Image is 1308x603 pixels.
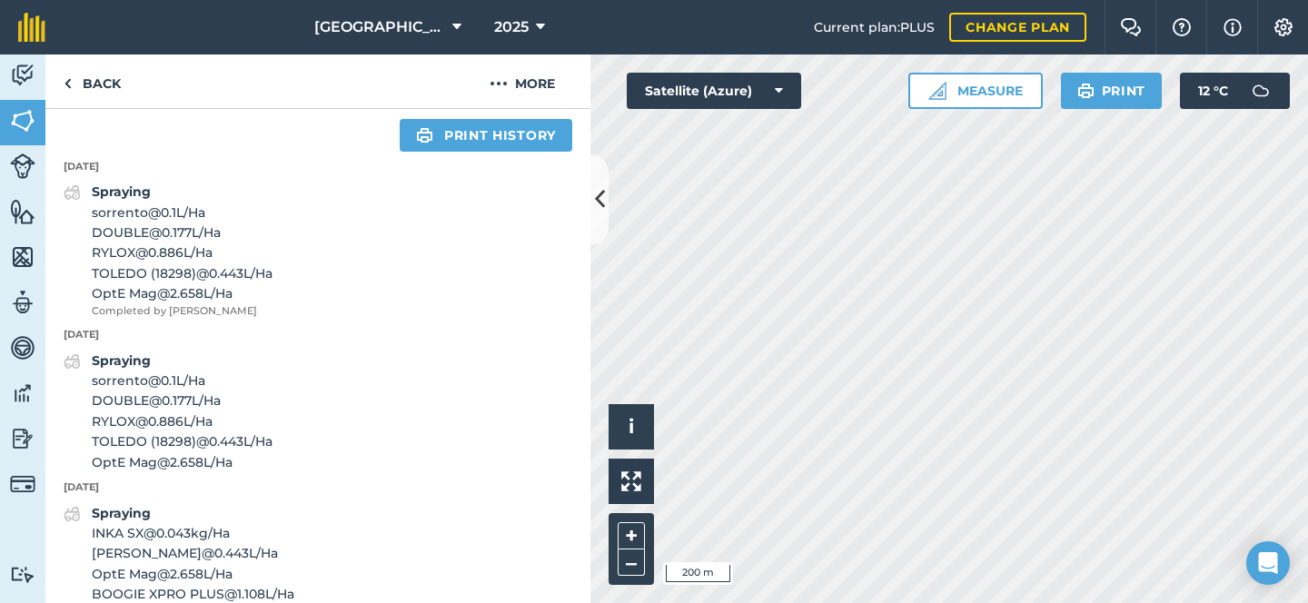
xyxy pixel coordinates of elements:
[92,543,294,563] span: [PERSON_NAME] @ 0.443 L / Ha
[814,17,935,37] span: Current plan : PLUS
[92,452,272,472] span: OptE Mag @ 2.658 L / Ha
[1243,73,1279,109] img: svg+xml;base64,PD94bWwgdmVyc2lvbj0iMS4wIiBlbmNvZGluZz0idXRmLTgiPz4KPCEtLSBHZW5lcmF0b3I6IEFkb2JlIE...
[629,415,634,438] span: i
[45,479,590,496] p: [DATE]
[45,54,139,108] a: Back
[10,107,35,134] img: svg+xml;base64,PHN2ZyB4bWxucz0iaHR0cDovL3d3dy53My5vcmcvMjAwMC9zdmciIHdpZHRoPSI1NiIgaGVpZ2h0PSI2MC...
[10,62,35,89] img: svg+xml;base64,PD94bWwgdmVyc2lvbj0iMS4wIiBlbmNvZGluZz0idXRmLTgiPz4KPCEtLSBHZW5lcmF0b3I6IEFkb2JlIE...
[64,182,272,320] a: Sprayingsorrento@0.1L/HaDOUBLE@0.177L/HaRYLOX@0.886L/HaTOLEDO (18298)@0.443L/HaOptE Mag@2.658L/Ha...
[1120,18,1142,36] img: Two speech bubbles overlapping with the left bubble in the forefront
[10,471,35,497] img: svg+xml;base64,PD94bWwgdmVyc2lvbj0iMS4wIiBlbmNvZGluZz0idXRmLTgiPz4KPCEtLSBHZW5lcmF0b3I6IEFkb2JlIE...
[92,263,272,283] span: TOLEDO (18298) @ 0.443 L / Ha
[92,390,272,410] span: DOUBLE @ 0.177 L / Ha
[92,222,272,242] span: DOUBLE @ 0.177 L / Ha
[1077,80,1095,102] img: svg+xml;base64,PHN2ZyB4bWxucz0iaHR0cDovL3d3dy53My5vcmcvMjAwMC9zdmciIHdpZHRoPSIxOSIgaGVpZ2h0PSIyNC...
[92,242,272,262] span: RYLOX @ 0.886 L / Ha
[92,303,272,320] span: Completed by [PERSON_NAME]
[454,54,590,108] button: More
[928,82,946,100] img: Ruler icon
[1246,541,1290,585] div: Open Intercom Messenger
[10,289,35,316] img: svg+xml;base64,PD94bWwgdmVyc2lvbj0iMS4wIiBlbmNvZGluZz0idXRmLTgiPz4KPCEtLSBHZW5lcmF0b3I6IEFkb2JlIE...
[92,371,272,390] span: sorrento @ 0.1 L / Ha
[1171,18,1193,36] img: A question mark icon
[92,283,272,303] span: OptE Mag @ 2.658 L / Ha
[949,13,1086,42] a: Change plan
[10,380,35,407] img: svg+xml;base64,PD94bWwgdmVyc2lvbj0iMS4wIiBlbmNvZGluZz0idXRmLTgiPz4KPCEtLSBHZW5lcmF0b3I6IEFkb2JlIE...
[45,327,590,343] p: [DATE]
[10,425,35,452] img: svg+xml;base64,PD94bWwgdmVyc2lvbj0iMS4wIiBlbmNvZGluZz0idXRmLTgiPz4KPCEtLSBHZW5lcmF0b3I6IEFkb2JlIE...
[64,182,81,203] img: svg+xml;base64,PD94bWwgdmVyc2lvbj0iMS4wIiBlbmNvZGluZz0idXRmLTgiPz4KPCEtLSBHZW5lcmF0b3I6IEFkb2JlIE...
[400,119,572,152] a: Print history
[609,404,654,450] button: i
[1180,73,1290,109] button: 12 °C
[618,549,645,576] button: –
[10,153,35,179] img: svg+xml;base64,PD94bWwgdmVyc2lvbj0iMS4wIiBlbmNvZGluZz0idXRmLTgiPz4KPCEtLSBHZW5lcmF0b3I6IEFkb2JlIE...
[1198,73,1228,109] span: 12 ° C
[92,352,151,369] strong: Spraying
[494,16,529,38] span: 2025
[627,73,801,109] button: Satellite (Azure)
[1224,16,1242,38] img: svg+xml;base64,PHN2ZyB4bWxucz0iaHR0cDovL3d3dy53My5vcmcvMjAwMC9zdmciIHdpZHRoPSIxNyIgaGVpZ2h0PSIxNy...
[92,431,272,451] span: TOLEDO (18298) @ 0.443 L / Ha
[618,522,645,549] button: +
[10,198,35,225] img: svg+xml;base64,PHN2ZyB4bWxucz0iaHR0cDovL3d3dy53My5vcmcvMjAwMC9zdmciIHdpZHRoPSI1NiIgaGVpZ2h0PSI2MC...
[416,124,433,146] img: svg+xml;base64,PHN2ZyB4bWxucz0iaHR0cDovL3d3dy53My5vcmcvMjAwMC9zdmciIHdpZHRoPSIxOSIgaGVpZ2h0PSIyNC...
[64,351,272,472] a: Sprayingsorrento@0.1L/HaDOUBLE@0.177L/HaRYLOX@0.886L/HaTOLEDO (18298)@0.443L/HaOptE Mag@2.658L/Ha
[1273,18,1294,36] img: A cog icon
[10,566,35,583] img: svg+xml;base64,PD94bWwgdmVyc2lvbj0iMS4wIiBlbmNvZGluZz0idXRmLTgiPz4KPCEtLSBHZW5lcmF0b3I6IEFkb2JlIE...
[18,13,45,42] img: fieldmargin Logo
[1061,73,1163,109] button: Print
[621,471,641,491] img: Four arrows, one pointing top left, one top right, one bottom right and the last bottom left
[92,523,294,543] span: INKA SX @ 0.043 kg / Ha
[490,73,508,94] img: svg+xml;base64,PHN2ZyB4bWxucz0iaHR0cDovL3d3dy53My5vcmcvMjAwMC9zdmciIHdpZHRoPSIyMCIgaGVpZ2h0PSIyNC...
[64,351,81,372] img: svg+xml;base64,PD94bWwgdmVyc2lvbj0iMS4wIiBlbmNvZGluZz0idXRmLTgiPz4KPCEtLSBHZW5lcmF0b3I6IEFkb2JlIE...
[64,73,72,94] img: svg+xml;base64,PHN2ZyB4bWxucz0iaHR0cDovL3d3dy53My5vcmcvMjAwMC9zdmciIHdpZHRoPSI5IiBoZWlnaHQ9IjI0Ii...
[92,505,151,521] strong: Spraying
[92,411,272,431] span: RYLOX @ 0.886 L / Ha
[45,159,590,175] p: [DATE]
[314,16,445,38] span: [GEOGRAPHIC_DATA]
[92,564,294,584] span: OptE Mag @ 2.658 L / Ha
[64,503,81,525] img: svg+xml;base64,PD94bWwgdmVyc2lvbj0iMS4wIiBlbmNvZGluZz0idXRmLTgiPz4KPCEtLSBHZW5lcmF0b3I6IEFkb2JlIE...
[908,73,1043,109] button: Measure
[92,203,272,222] span: sorrento @ 0.1 L / Ha
[10,334,35,361] img: svg+xml;base64,PD94bWwgdmVyc2lvbj0iMS4wIiBlbmNvZGluZz0idXRmLTgiPz4KPCEtLSBHZW5lcmF0b3I6IEFkb2JlIE...
[10,243,35,271] img: svg+xml;base64,PHN2ZyB4bWxucz0iaHR0cDovL3d3dy53My5vcmcvMjAwMC9zdmciIHdpZHRoPSI1NiIgaGVpZ2h0PSI2MC...
[92,183,151,200] strong: Spraying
